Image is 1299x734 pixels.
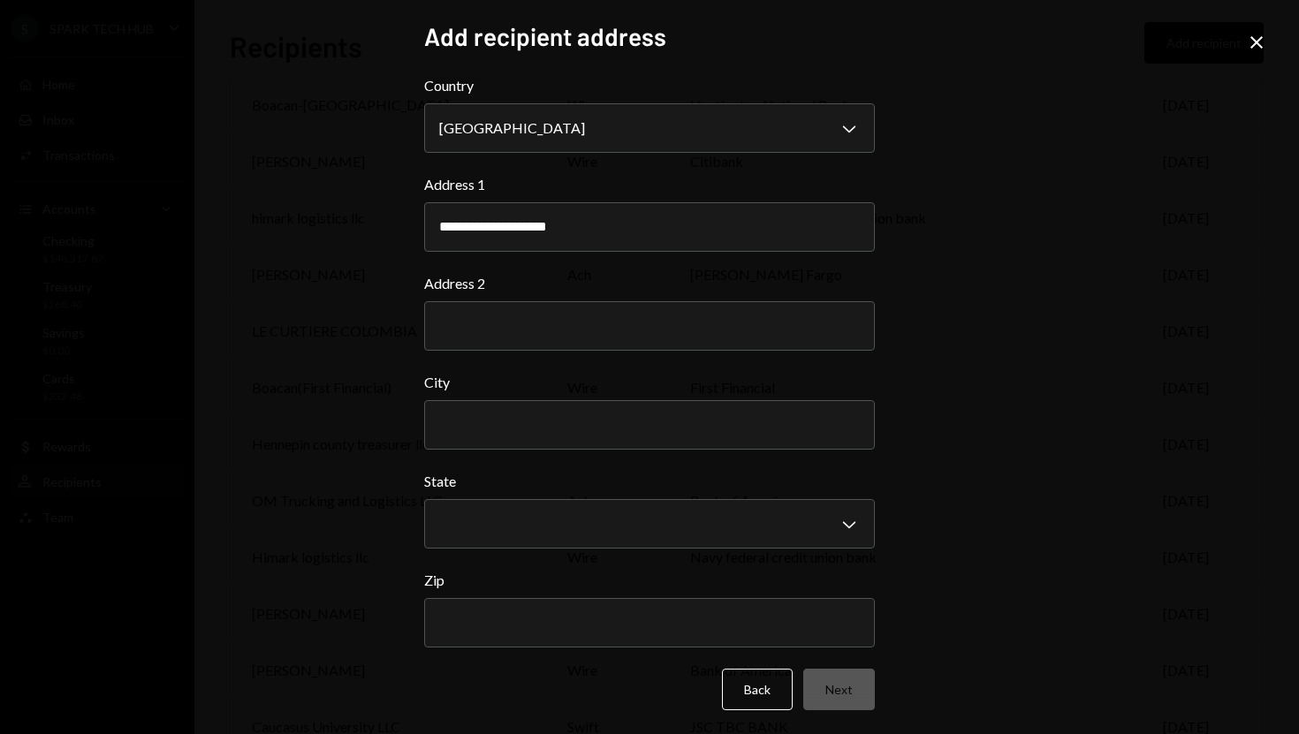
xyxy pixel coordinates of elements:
[424,570,875,591] label: Zip
[722,669,793,710] button: Back
[424,372,875,393] label: City
[424,273,875,294] label: Address 2
[424,103,875,153] button: Country
[424,19,875,54] h2: Add recipient address
[424,75,875,96] label: Country
[424,499,875,549] button: State
[424,471,875,492] label: State
[424,174,875,195] label: Address 1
